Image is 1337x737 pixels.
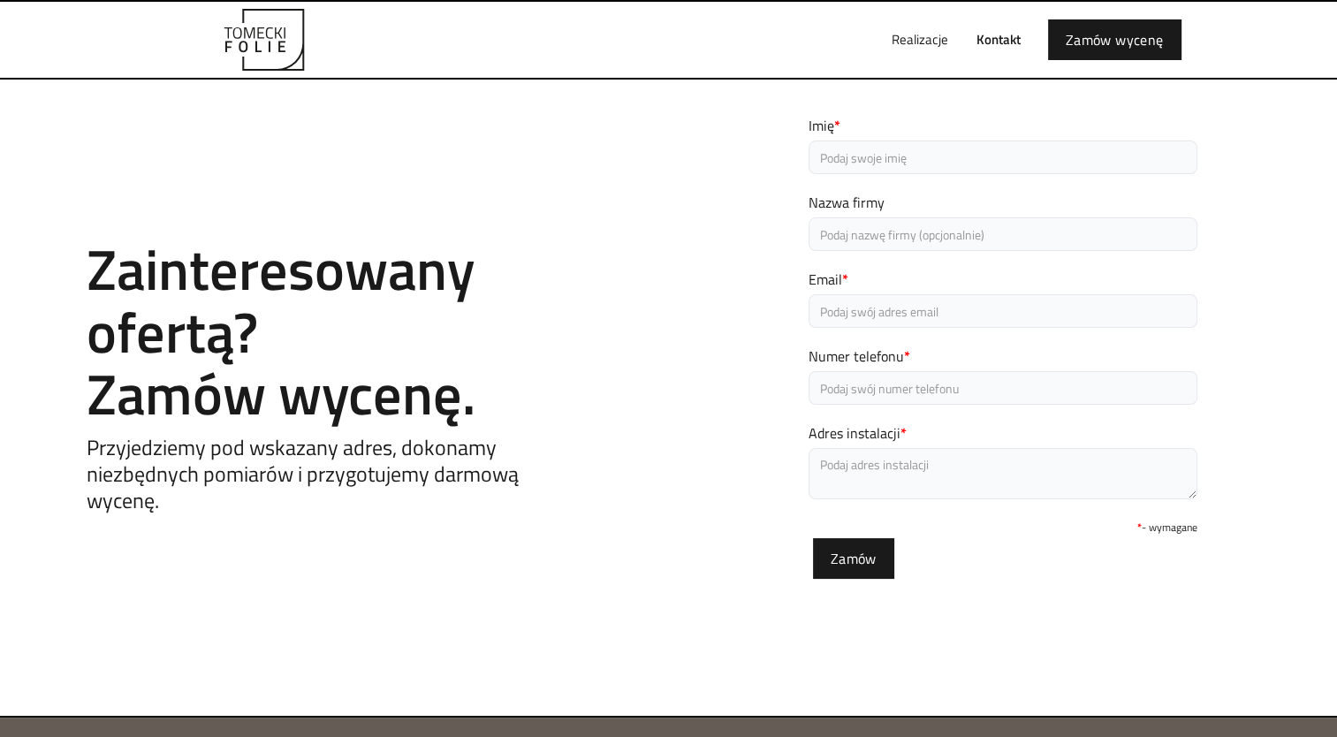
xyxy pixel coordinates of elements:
[877,11,962,68] a: Realizacje
[87,202,581,220] h1: Contact
[1048,19,1181,60] a: Zamów wycenę
[962,11,1035,68] a: Kontakt
[87,434,581,513] h5: Przyjedziemy pod wskazany adres, dokonamy niezbędnych pomiarów i przygotujemy darmową wycenę.
[809,192,1197,213] label: Nazwa firmy
[809,141,1197,174] input: Podaj swoje imię
[809,422,1197,444] label: Adres instalacji
[87,238,581,424] h2: Zainteresowany ofertą? Zamów wycenę.
[809,115,1197,579] form: Email Form
[809,517,1197,538] div: - wymagane
[809,115,1197,136] label: Imię
[809,217,1197,251] input: Podaj nazwę firmy (opcjonalnie)
[809,371,1197,405] input: Podaj swój numer telefonu
[809,294,1197,328] input: Podaj swój adres email
[809,346,1197,367] label: Numer telefonu
[809,269,1197,290] label: Email
[813,538,894,579] input: Zamów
